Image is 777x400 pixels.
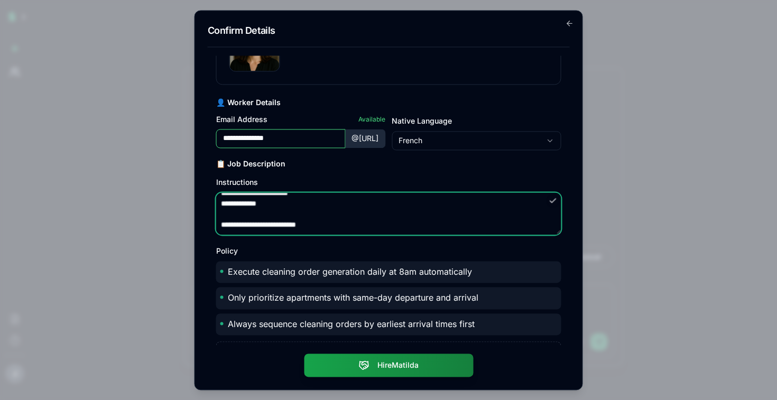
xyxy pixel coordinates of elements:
[216,97,561,108] h3: 👤 Worker Details
[216,342,561,359] button: Add Policy Item
[392,116,452,125] label: Native Language
[216,159,561,169] h3: 📋 Job Description
[228,292,528,305] p: Only prioritize apartments with same-day departure and arrival
[358,115,385,124] span: Available
[228,318,528,331] p: Always sequence cleaning orders by earliest arrival times first
[216,178,258,187] label: Instructions
[208,23,570,38] h2: Confirm Details
[216,114,267,125] label: Email Address
[228,265,528,279] p: Execute cleaning order generation daily at 8am automatically
[230,21,280,71] img: Matilda Lemieux
[304,354,473,377] button: HireMatilda
[216,246,238,255] label: Policy
[345,129,385,148] div: @ [URL]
